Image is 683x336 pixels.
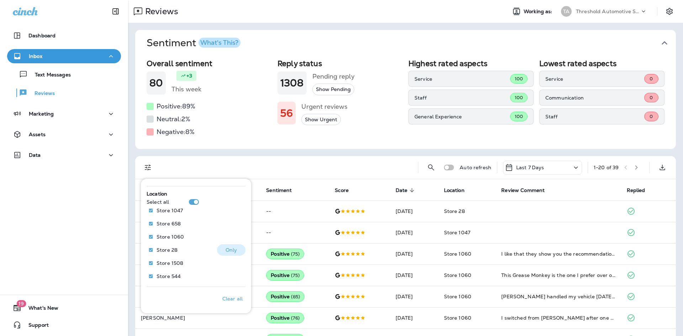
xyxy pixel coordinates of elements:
button: Collapse Sidebar [106,4,126,18]
span: Working as: [524,9,554,15]
span: Location [444,187,474,193]
h5: This week [171,84,201,95]
span: Location [444,187,465,193]
h5: Pending reply [312,71,355,82]
p: Data [29,152,41,158]
button: Marketing [7,107,121,121]
p: Clear all [222,296,243,302]
button: Search Reviews [424,160,438,175]
span: ( 75 ) [291,272,300,278]
p: Store 658 [157,221,181,226]
span: Store 1047 [444,229,470,236]
span: 100 [515,113,523,119]
button: Text Messages [7,67,121,82]
button: What's This? [198,38,240,48]
h1: Sentiment [147,37,240,49]
td: [DATE] [390,243,438,265]
span: Sentiment [266,187,301,193]
span: What's New [21,305,58,314]
p: Assets [29,132,46,137]
button: 19What's New [7,301,121,315]
button: Dashboard [7,28,121,43]
td: [DATE] [390,222,438,243]
h1: 80 [149,77,163,89]
div: I like that they show you the recommendations instead of just trying to sell you things. Builds c... [501,250,615,257]
span: ( 75 ) [291,251,300,257]
td: [DATE] [390,201,438,222]
span: 0 [650,95,653,101]
h1: 1308 [280,77,304,89]
div: Positive [266,249,304,259]
h5: Urgent reviews [301,101,348,112]
span: Store 1060 [444,315,471,321]
p: Marketing [29,111,54,117]
div: This Grease Monkey is the one I prefer over others in the area. More efficient and better organized. [501,272,615,279]
span: ( 76 ) [291,315,300,321]
span: Review Comment [501,187,554,193]
p: Only [226,247,237,253]
p: Store 1508 [157,260,183,266]
div: Joseph handled my vehicle today and even answered a couple of maintenance questions I had. Very p... [501,293,615,300]
div: I switched from Jiffy Lube after one visit here—faster service and friendlier staff. [501,314,615,321]
span: 100 [515,76,523,82]
p: Threshold Automotive Service dba Grease Monkey [576,9,640,14]
p: Reviews [142,6,178,17]
p: Text Messages [28,72,71,79]
td: -- [260,201,329,222]
p: Staff [545,114,644,119]
span: ( 85 ) [291,294,300,300]
p: Store 28 [157,247,178,253]
span: Replied [627,187,645,193]
span: Score [335,187,358,193]
p: Last 7 Days [516,165,544,170]
button: Clear all [219,290,245,308]
td: -- [260,222,329,243]
span: Store 28 [444,208,465,214]
p: Select all [147,199,169,205]
p: [PERSON_NAME] [141,315,255,321]
h5: Negative: 8 % [157,126,195,138]
div: Positive [266,270,304,281]
button: Support [7,318,121,332]
span: Store 1060 [444,251,471,257]
button: Data [7,148,121,162]
span: Sentiment [266,187,292,193]
span: Score [335,187,349,193]
p: Store 1047 [157,208,183,213]
div: Positive [266,313,304,323]
button: Settings [663,5,676,18]
button: SentimentWhat's This? [141,30,682,56]
h2: Highest rated aspects [408,59,534,68]
span: Store 1060 [444,272,471,278]
button: Inbox [7,49,121,63]
p: +3 [186,72,192,79]
td: [DATE] [390,307,438,329]
h5: Positive: 89 % [157,101,195,112]
h5: Neutral: 2 % [157,113,190,125]
h1: 56 [280,107,293,119]
td: [DATE] [390,286,438,307]
span: 0 [650,113,653,119]
p: Auto refresh [460,165,491,170]
p: Staff [414,95,510,101]
button: Filters [141,160,155,175]
span: Review Comment [501,187,545,193]
button: Assets [7,127,121,142]
div: Positive [266,291,305,302]
span: Date Range [157,173,186,178]
span: Support [21,322,49,331]
p: Store 544 [157,273,181,279]
h2: Reply status [277,59,403,68]
h2: Overall sentiment [147,59,272,68]
p: Reviews [27,90,55,97]
span: 100 [515,95,523,101]
button: Show Pending [312,84,354,95]
td: [DATE] [390,265,438,286]
button: Reviews [7,85,121,100]
span: Store 1060 [444,293,471,300]
p: General Experience [414,114,510,119]
button: Export as CSV [655,160,669,175]
p: Service [414,76,510,82]
span: 0 [650,76,653,82]
div: TA [561,6,572,17]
